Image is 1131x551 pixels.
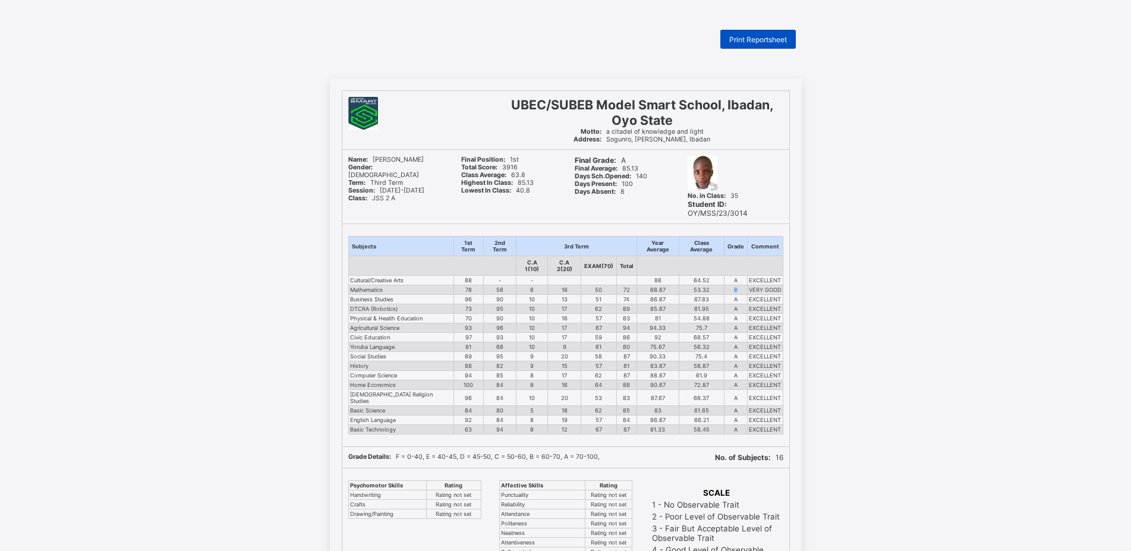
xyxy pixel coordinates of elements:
td: 87.67 [637,390,679,406]
td: Rating not set [585,509,632,519]
td: 84 [453,406,484,415]
td: Attendance [499,509,585,519]
b: Grade Details: [348,453,391,461]
td: 68.67 [637,285,679,295]
td: 9 [516,361,548,371]
td: A [724,371,747,380]
td: 74 [616,295,637,304]
td: 90 [484,314,516,323]
td: A [724,323,747,333]
span: A [575,156,626,165]
td: 88 [637,276,679,285]
td: 15 [548,361,581,371]
td: 16 [548,314,581,323]
td: 17 [548,304,581,314]
th: SCALE [651,487,782,498]
td: 81.33 [637,425,679,434]
th: Subjects [348,237,453,256]
th: C.A 2(20) [548,256,581,276]
td: Rating not set [585,519,632,528]
td: 50 [581,285,616,295]
td: [DEMOGRAPHIC_DATA] Religion Studies [348,390,453,406]
td: A [724,352,747,361]
td: EXCELLENT [747,371,783,380]
td: Civic Education [348,333,453,342]
td: 8 [516,415,548,425]
th: Total [616,256,637,276]
span: 1st [461,156,519,163]
span: [DEMOGRAPHIC_DATA] [348,163,419,179]
td: 78 [453,285,484,295]
td: 19 [548,415,581,425]
td: 63 [453,425,484,434]
span: 140 [575,172,647,180]
td: 2 - Poor Level of Observable Trait [651,511,782,522]
td: 9 [516,352,548,361]
th: C.A 1(10) [516,256,548,276]
td: EXCELLENT [747,380,783,390]
td: 51 [581,295,616,304]
b: Session: [348,187,375,194]
td: 88.67 [637,371,679,380]
td: 10 [516,314,548,323]
td: A [724,314,747,323]
b: No. of Subjects: [715,453,771,462]
td: 8 [516,380,548,390]
td: A [724,425,747,434]
td: 88 [616,380,637,390]
td: - [516,276,548,285]
td: Rating not set [427,500,481,509]
td: VERY GOOD [747,285,783,295]
td: 66.21 [679,415,724,425]
td: EXCELLENT [747,323,783,333]
span: 85.13 [575,165,638,172]
td: 68.57 [679,333,724,342]
td: 83 [616,314,637,323]
td: A [724,415,747,425]
td: EXCELLENT [747,361,783,371]
b: Term: [348,179,366,187]
td: 96 [484,323,516,333]
td: 72.87 [679,380,724,390]
td: 83.67 [637,361,679,371]
span: JSS 2 A [348,194,395,202]
td: 6 [516,285,548,295]
td: Business Studies [348,295,453,304]
b: Student ID: [688,200,727,209]
th: Comment [747,237,783,256]
th: 1st Term [453,237,484,256]
td: 13 [548,295,581,304]
td: 88 [453,361,484,371]
td: 72 [616,285,637,295]
td: 16 [548,380,581,390]
span: 3916 [461,163,518,171]
b: Final Average: [575,165,618,172]
b: Days Sch.Opened: [575,172,631,180]
td: 84 [616,415,637,425]
td: 90.67 [637,380,679,390]
td: 67.83 [679,295,724,304]
td: 93 [484,333,516,342]
td: 20 [548,352,581,361]
td: B [724,285,747,295]
span: 85.13 [461,179,534,187]
td: 81 [453,342,484,352]
td: 85.67 [637,304,679,314]
span: F = 0-40, E = 40-45, D = 45-50, C = 50-60, B = 60-70, A = 70-100, [348,453,600,461]
span: UBEC/SUBEB Model Smart School, Ibadan, Oyo State [511,97,773,128]
td: Politeness [499,519,585,528]
td: History [348,361,453,371]
th: Grade [724,237,747,256]
td: 17 [548,323,581,333]
td: Reliability [499,500,585,509]
td: 16 [548,285,581,295]
span: 63.8 [461,171,525,179]
td: 87 [616,352,637,361]
span: 40.8 [461,187,530,194]
td: 61.65 [679,406,724,415]
span: a citadel of knowledge and light [581,128,704,136]
td: Home Economics [348,380,453,390]
span: [DATE]-[DATE] [348,187,424,194]
td: EXCELLENT [747,425,783,434]
td: 73 [453,304,484,314]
